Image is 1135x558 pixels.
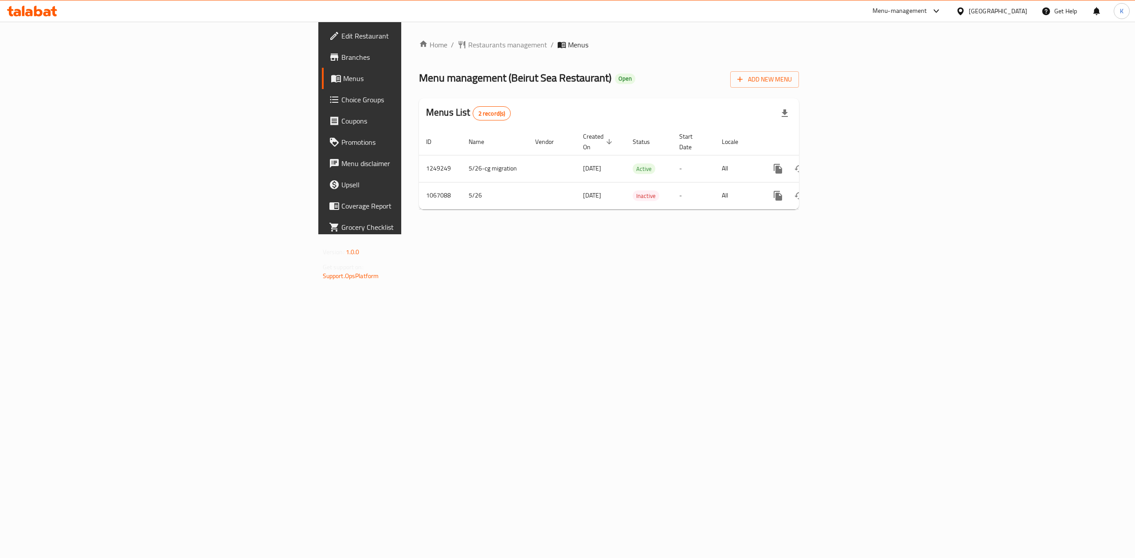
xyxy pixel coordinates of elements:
[341,116,501,126] span: Coupons
[633,191,659,201] span: Inactive
[341,52,501,62] span: Branches
[341,94,501,105] span: Choice Groups
[341,31,501,41] span: Edit Restaurant
[419,128,860,209] table: enhanced table
[969,6,1027,16] div: [GEOGRAPHIC_DATA]
[535,136,565,147] span: Vendor
[615,75,635,82] span: Open
[322,217,508,238] a: Grocery Checklist
[322,174,508,195] a: Upsell
[322,25,508,46] a: Edit Restaurant
[583,131,615,152] span: Created On
[551,39,554,50] li: /
[633,136,661,147] span: Status
[730,71,799,88] button: Add New Menu
[341,201,501,211] span: Coverage Report
[679,131,704,152] span: Start Date
[322,153,508,174] a: Menu disclaimer
[341,179,501,190] span: Upsell
[737,74,792,85] span: Add New Menu
[426,106,511,120] h2: Menus List
[419,68,611,88] span: Menu management ( Beirut Sea Restaurant )
[346,246,360,258] span: 1.0.0
[722,136,750,147] span: Locale
[341,158,501,169] span: Menu disclaimer
[322,195,508,217] a: Coverage Report
[715,182,760,209] td: All
[419,39,799,50] nav: breadcrumb
[322,110,508,132] a: Coupons
[473,106,511,120] div: Total records count
[715,155,760,182] td: All
[767,158,789,179] button: more
[760,128,860,155] th: Actions
[322,132,508,153] a: Promotions
[426,136,443,147] span: ID
[473,109,511,118] span: 2 record(s)
[767,185,789,206] button: more
[322,68,508,89] a: Menus
[322,46,508,68] a: Branches
[469,136,496,147] span: Name
[322,89,508,110] a: Choice Groups
[341,222,501,232] span: Grocery Checklist
[1120,6,1123,16] span: K
[323,246,344,258] span: Version:
[672,182,715,209] td: -
[568,39,588,50] span: Menus
[343,73,501,84] span: Menus
[873,6,927,16] div: Menu-management
[341,137,501,147] span: Promotions
[672,155,715,182] td: -
[789,158,810,179] button: Change Status
[583,190,601,201] span: [DATE]
[323,270,379,282] a: Support.OpsPlatform
[583,163,601,174] span: [DATE]
[615,74,635,84] div: Open
[323,261,364,273] span: Get support on:
[633,164,655,174] span: Active
[774,103,795,124] div: Export file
